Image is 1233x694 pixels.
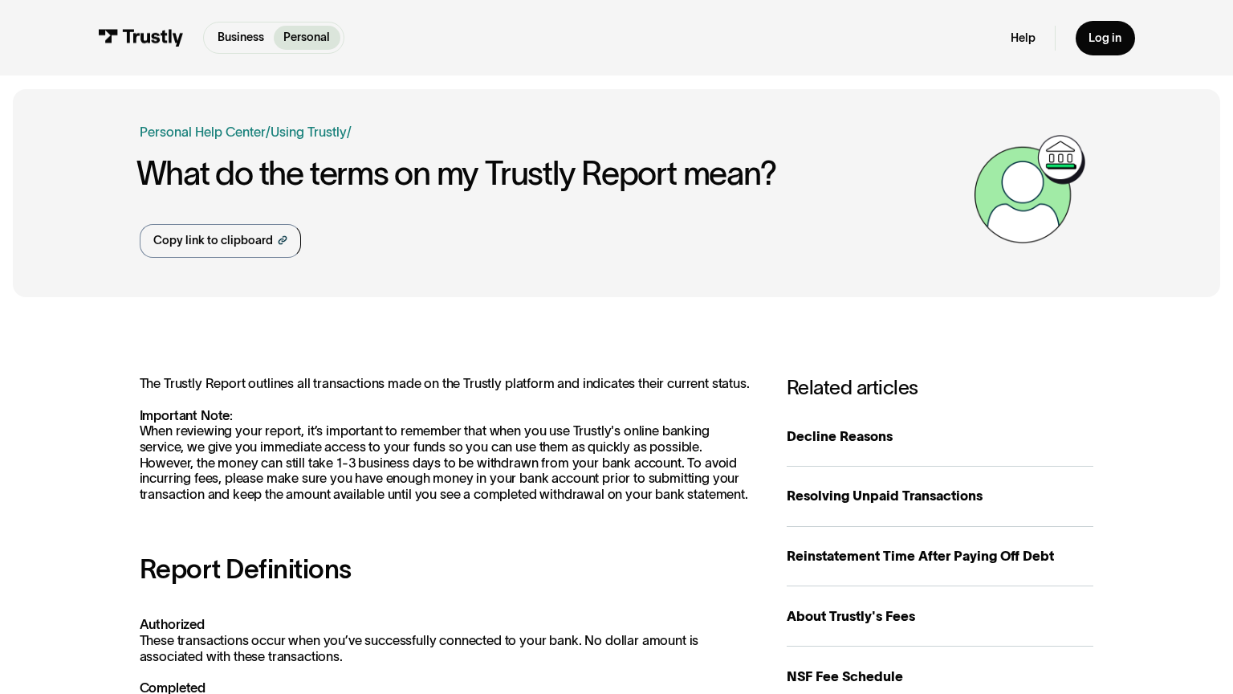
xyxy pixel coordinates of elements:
a: Decline Reasons [787,406,1094,467]
p: Personal [283,29,330,47]
a: Personal Help Center [140,122,266,142]
div: Copy link to clipboard [153,232,273,250]
div: NSF Fee Schedule [787,667,1094,687]
strong: Authorized [140,617,205,631]
div: Log in [1089,31,1121,46]
a: Reinstatement Time After Paying Off Debt [787,527,1094,587]
a: Resolving Unpaid Transactions [787,467,1094,527]
div: Reinstatement Time After Paying Off Debt [787,546,1094,566]
a: Copy link to clipboard [140,224,302,258]
strong: Report Definitions [140,554,352,584]
div: Resolving Unpaid Transactions [787,486,1094,506]
strong: Important Note: [140,408,234,423]
p: The Trustly Report outlines all transactions made on the Trustly platform and indicates their cur... [140,376,754,503]
p: Business [218,29,264,47]
h1: What do the terms on my Trustly Report mean? [136,155,966,191]
img: Trustly Logo [98,29,184,47]
div: / [347,122,352,142]
a: About Trustly's Fees [787,586,1094,647]
a: Business [208,26,275,50]
div: Decline Reasons [787,427,1094,447]
h3: Related articles [787,376,1094,400]
div: About Trustly's Fees [787,606,1094,627]
a: Personal [274,26,340,50]
a: Log in [1076,21,1135,55]
div: / [266,122,271,142]
a: Help [1011,31,1036,46]
a: Using Trustly [271,125,347,139]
